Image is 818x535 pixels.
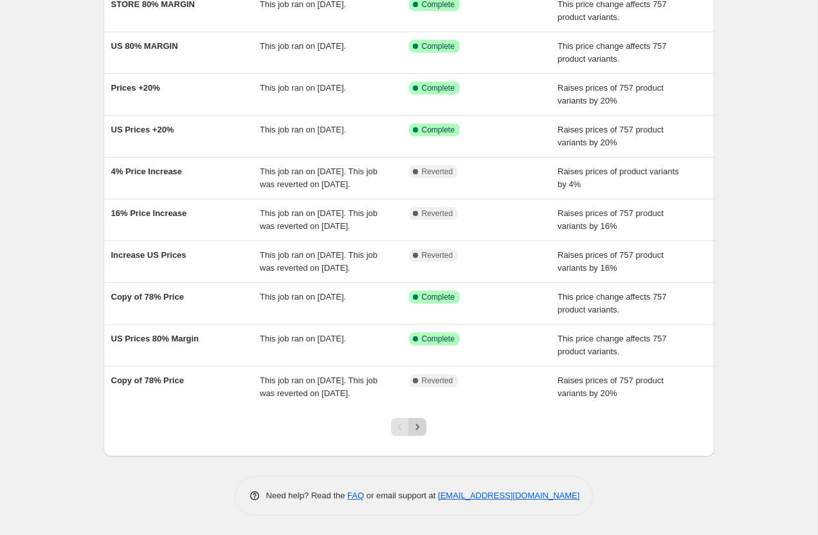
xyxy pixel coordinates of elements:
[111,167,183,176] span: 4% Price Increase
[558,334,667,356] span: This price change affects 757 product variants.
[422,250,453,260] span: Reverted
[111,376,184,385] span: Copy of 78% Price
[347,491,364,500] a: FAQ
[422,167,453,177] span: Reverted
[558,292,667,314] span: This price change affects 757 product variants.
[260,125,346,134] span: This job ran on [DATE].
[558,41,667,64] span: This price change affects 757 product variants.
[422,41,455,51] span: Complete
[111,83,160,93] span: Prices +20%
[111,334,199,343] span: US Prices 80% Margin
[111,250,186,260] span: Increase US Prices
[391,418,426,436] nav: Pagination
[260,41,346,51] span: This job ran on [DATE].
[260,376,377,398] span: This job ran on [DATE]. This job was reverted on [DATE].
[266,491,348,500] span: Need help? Read the
[364,491,438,500] span: or email support at
[260,334,346,343] span: This job ran on [DATE].
[408,418,426,436] button: Next
[558,83,664,105] span: Raises prices of 757 product variants by 20%
[558,125,664,147] span: Raises prices of 757 product variants by 20%
[111,41,178,51] span: US 80% MARGIN
[111,125,174,134] span: US Prices +20%
[558,167,679,189] span: Raises prices of product variants by 4%
[260,208,377,231] span: This job ran on [DATE]. This job was reverted on [DATE].
[422,334,455,344] span: Complete
[422,376,453,386] span: Reverted
[422,208,453,219] span: Reverted
[422,83,455,93] span: Complete
[111,292,184,302] span: Copy of 78% Price
[438,491,579,500] a: [EMAIL_ADDRESS][DOMAIN_NAME]
[422,125,455,135] span: Complete
[422,292,455,302] span: Complete
[558,208,664,231] span: Raises prices of 757 product variants by 16%
[260,83,346,93] span: This job ran on [DATE].
[260,292,346,302] span: This job ran on [DATE].
[558,376,664,398] span: Raises prices of 757 product variants by 20%
[260,167,377,189] span: This job ran on [DATE]. This job was reverted on [DATE].
[111,208,187,218] span: 16% Price Increase
[558,250,664,273] span: Raises prices of 757 product variants by 16%
[260,250,377,273] span: This job ran on [DATE]. This job was reverted on [DATE].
